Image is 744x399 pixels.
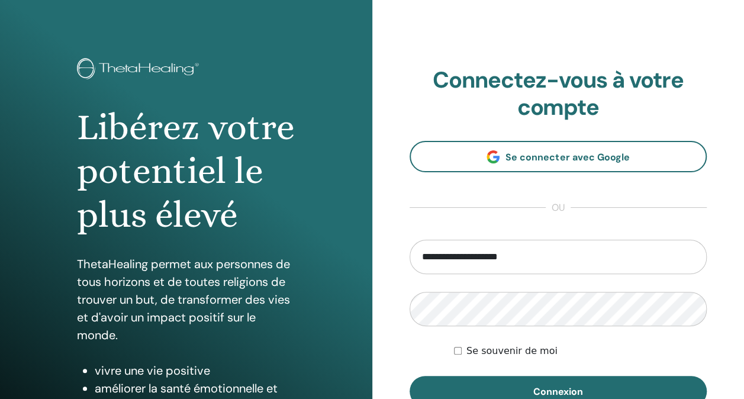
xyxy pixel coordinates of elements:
[95,362,295,379] li: vivre une vie positive
[505,151,629,163] span: Se connecter avec Google
[466,344,558,358] label: Se souvenir de moi
[454,344,707,358] div: Keep me authenticated indefinitely or until I manually logout
[77,105,295,237] h1: Libérez votre potentiel le plus élevé
[410,67,707,121] h2: Connectez-vous à votre compte
[77,255,295,344] p: ThetaHealing permet aux personnes de tous horizons et de toutes religions de trouver un but, de t...
[410,141,707,172] a: Se connecter avec Google
[533,385,583,398] span: Connexion
[546,201,571,215] span: ou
